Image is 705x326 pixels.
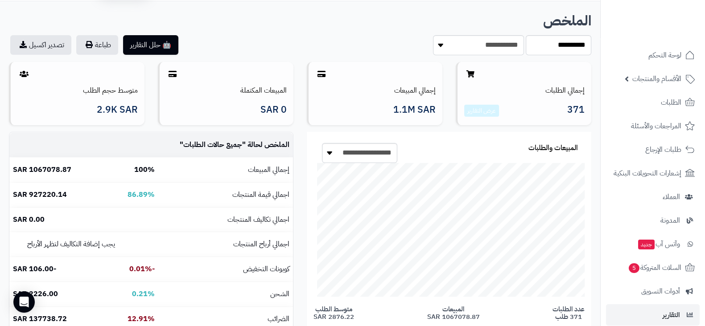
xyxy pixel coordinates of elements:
[663,309,680,321] span: التقارير
[13,314,67,324] b: 137738.72 SAR
[158,208,293,232] td: اجمالي تكاليف المنتجات
[641,285,680,297] span: أدوات التسويق
[606,186,700,208] a: العملاء
[606,139,700,160] a: طلبات الإرجاع
[427,306,480,320] span: المبيعات 1067078.87 SAR
[129,264,155,274] b: -0.01%
[606,115,700,137] a: المراجعات والأسئلة
[13,264,56,274] b: -106.00 SAR
[467,106,496,115] a: عرض التقارير
[629,263,639,273] span: 5
[606,233,700,255] a: وآتس آبجديد
[83,85,138,96] a: متوسط حجم الطلب
[631,120,681,132] span: المراجعات والأسئلة
[158,257,293,281] td: كوبونات التخفيض
[27,239,115,249] small: يجب إضافة التكاليف لتظهر الأرباح
[13,291,35,313] div: Open Intercom Messenger
[606,257,700,278] a: السلات المتروكة5
[13,289,58,299] b: 2226.00 SAR
[313,306,354,320] span: متوسط الطلب 2876.22 SAR
[97,105,138,115] span: 2.9K SAR
[645,143,681,156] span: طلبات الإرجاع
[528,144,578,152] h3: المبيعات والطلبات
[183,139,242,150] span: جميع حالات الطلبات
[128,314,155,324] b: 12.91%
[158,183,293,207] td: اجمالي قيمة المنتجات
[614,167,681,179] span: إشعارات التحويلات البنكية
[76,35,118,55] button: طباعة
[128,189,155,200] b: 86.89%
[606,210,700,231] a: المدونة
[158,158,293,182] td: إجمالي المبيعات
[393,105,436,115] span: 1.1M SAR
[134,164,155,175] b: 100%
[552,306,585,320] span: عدد الطلبات 371 طلب
[637,238,680,250] span: وآتس آب
[10,35,71,55] a: تصدير اكسيل
[13,189,67,200] b: 927220.14 SAR
[660,214,680,227] span: المدونة
[13,164,71,175] b: 1067078.87 SAR
[606,304,700,326] a: التقارير
[158,133,293,157] td: الملخص لحالة " "
[394,85,436,96] a: إجمالي المبيعات
[663,191,680,203] span: العملاء
[567,105,585,117] span: 371
[132,289,155,299] b: 0.21%
[606,92,700,113] a: الطلبات
[545,85,585,96] a: إجمالي الطلبات
[606,281,700,302] a: أدوات التسويق
[240,85,287,96] a: المبيعات المكتملة
[158,282,293,306] td: الشحن
[543,10,591,31] b: الملخص
[606,45,700,66] a: لوحة التحكم
[628,261,681,274] span: السلات المتروكة
[13,214,45,225] b: 0.00 SAR
[606,163,700,184] a: إشعارات التحويلات البنكية
[123,35,178,55] button: 🤖 حلل التقارير
[158,232,293,257] td: اجمالي أرباح المنتجات
[648,49,681,61] span: لوحة التحكم
[632,73,681,85] span: الأقسام والمنتجات
[638,240,655,249] span: جديد
[260,105,287,115] span: 0 SAR
[661,96,681,109] span: الطلبات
